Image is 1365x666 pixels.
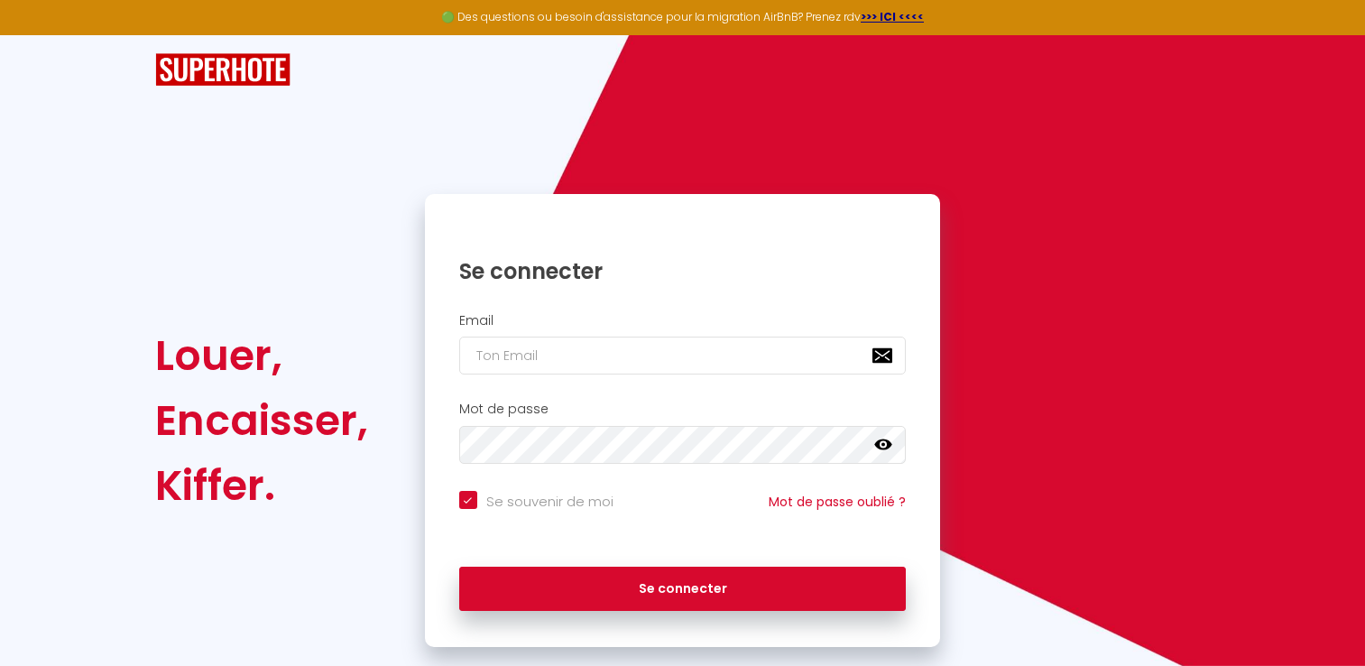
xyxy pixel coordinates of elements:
h1: Se connecter [459,257,907,285]
button: Se connecter [459,567,907,612]
div: Kiffer. [155,453,368,518]
img: SuperHote logo [155,53,291,87]
div: Louer, [155,323,368,388]
a: Mot de passe oublié ? [769,493,906,511]
h2: Mot de passe [459,402,907,417]
input: Ton Email [459,337,907,375]
div: Encaisser, [155,388,368,453]
h2: Email [459,313,907,328]
a: >>> ICI <<<< [861,9,924,24]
